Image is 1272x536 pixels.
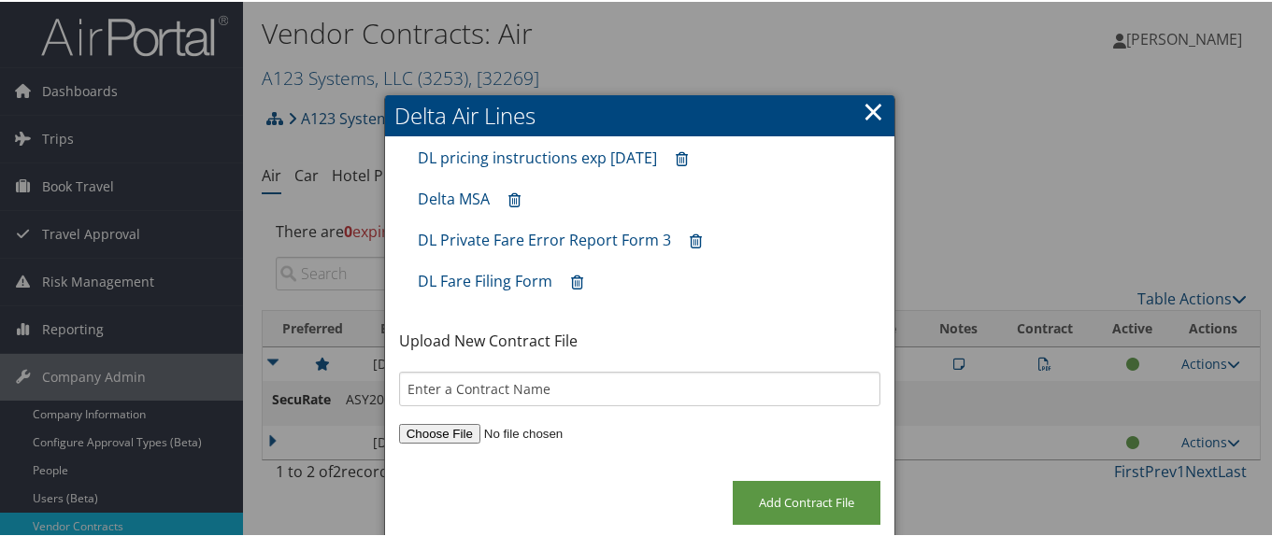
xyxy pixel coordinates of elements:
input: Enter a Contract Name [399,370,881,404]
a: Remove contract [562,263,593,298]
a: DL Private Fare Error Report Form 3 [418,228,671,248]
p: Upload New Contract File [399,328,881,352]
a: DL pricing instructions exp [DATE] [418,146,657,166]
a: Remove contract [680,222,711,257]
input: Add Contract File [733,479,880,523]
a: Remove contract [666,140,697,175]
a: Remove contract [499,181,530,216]
a: DL Fare Filing Form [418,269,552,289]
h2: Delta Air Lines [385,93,895,134]
a: Delta MSA [418,187,490,207]
a: × [863,91,884,128]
